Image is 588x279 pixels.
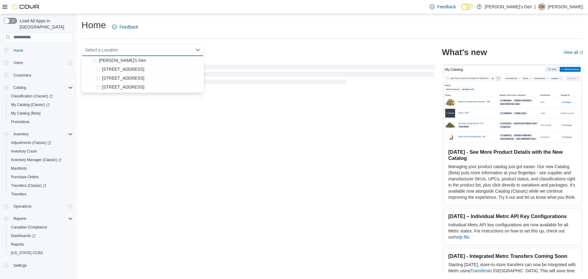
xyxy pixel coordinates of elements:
a: Purchase Orders [9,173,41,181]
input: Dark Mode [461,4,474,10]
span: Users [13,60,23,65]
span: Load All Apps in [GEOGRAPHIC_DATA] [17,18,73,30]
a: My Catalog (Classic) [9,101,52,108]
span: Promotions [9,118,73,126]
span: My Catalog (Beta) [11,111,41,116]
span: Customers [11,71,73,79]
button: [STREET_ADDRESS] [81,74,204,83]
span: Operations [11,203,73,210]
p: [PERSON_NAME] [548,3,583,10]
img: Cova [12,4,40,10]
span: Reports [9,241,73,248]
a: Transfers (Classic) [9,182,49,189]
span: Settings [11,262,73,269]
span: My Catalog (Beta) [9,110,73,117]
div: Christina Hayes [538,3,545,10]
a: Canadian Compliance [9,224,50,231]
button: Users [1,58,75,67]
a: Feedback [110,21,141,33]
a: Customers [11,72,34,79]
button: Settings [1,261,75,270]
span: Classification (Classic) [11,94,53,99]
a: My Catalog (Beta) [9,110,43,117]
a: Settings [11,262,29,269]
span: Inventory Manager (Classic) [11,157,62,162]
button: [STREET_ADDRESS] [81,65,204,74]
span: Settings [13,263,27,268]
h3: [DATE] – Individual Metrc API Key Configurations [448,213,577,219]
a: Dashboards [6,232,75,240]
span: Reports [11,242,24,247]
span: Operations [13,204,32,209]
span: Inventory [11,130,73,138]
a: Transfers (Classic) [6,181,75,190]
span: Feedback [119,24,138,30]
p: [PERSON_NAME]'s Den [485,3,532,10]
span: My Catalog (Classic) [11,102,50,107]
span: Canadian Compliance [9,224,73,231]
button: Manifests [6,164,75,173]
span: CH [539,3,544,10]
p: Managing your product catalog just got easier. Our new Catalog (Beta) puts more information at yo... [448,164,577,200]
button: Promotions [6,118,75,126]
span: Adjustments (Classic) [11,140,51,145]
span: Dashboards [11,233,36,238]
p: | [534,3,536,10]
button: Operations [1,202,75,211]
a: Adjustments (Classic) [9,139,54,146]
button: Inventory Count [6,147,75,156]
span: Canadian Compliance [11,225,47,230]
button: Home [1,46,75,55]
span: [PERSON_NAME]'s Den [99,57,146,63]
a: Adjustments (Classic) [6,138,75,147]
span: Inventory Manager (Classic) [9,156,73,164]
button: [STREET_ADDRESS] [81,83,204,92]
a: Home [11,47,26,54]
h1: Home [81,19,106,31]
span: Transfers [11,192,26,197]
a: Reports [9,241,26,248]
span: Promotions [11,119,30,124]
span: Users [11,59,73,66]
h3: [DATE] - Integrated Metrc Transfers Coming Soon [448,253,577,259]
span: Catalog [11,84,73,91]
a: Dashboards [9,232,38,239]
span: Washington CCRS [9,249,73,257]
span: Dashboards [9,232,73,239]
button: Inventory [1,130,75,138]
span: [STREET_ADDRESS] [102,66,144,72]
span: My Catalog (Classic) [9,101,73,108]
a: Classification (Classic) [9,92,55,100]
svg: External link [579,51,583,55]
button: Close list of options [195,47,200,52]
span: Manifests [11,166,27,171]
span: Adjustments (Classic) [9,139,73,146]
button: [PERSON_NAME]'s Den [81,56,204,65]
span: Transfers (Classic) [9,182,73,189]
button: My Catalog (Beta) [6,109,75,118]
span: Inventory Count [11,149,37,154]
span: [STREET_ADDRESS] [102,75,144,81]
span: Transfers [9,190,73,198]
a: [US_STATE] CCRS [9,249,45,257]
span: Feedback [437,4,456,10]
span: Customers [13,73,31,78]
span: Catalog [13,85,26,90]
a: help file [454,235,469,239]
span: Purchase Orders [11,175,39,179]
a: Promotions [9,118,32,126]
span: [US_STATE] CCRS [11,251,43,255]
button: Catalog [1,83,75,92]
span: Home [13,48,23,53]
span: Home [11,47,73,54]
span: [STREET_ADDRESS] [102,84,144,90]
button: Users [11,59,25,66]
span: Loading [81,66,435,85]
button: Inventory [11,130,31,138]
span: Inventory [13,132,28,137]
button: Reports [11,215,29,222]
span: Manifests [9,165,73,172]
button: Purchase Orders [6,173,75,181]
span: Inventory Count [9,148,73,155]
